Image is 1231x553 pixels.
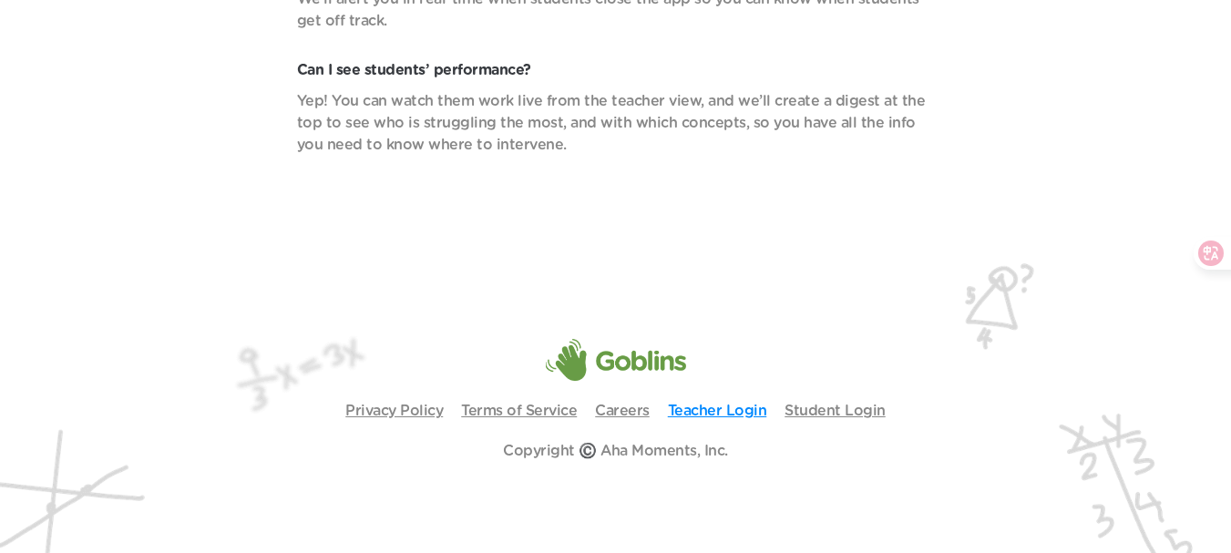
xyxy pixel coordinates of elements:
a: Privacy Policy [345,404,443,418]
p: Can I see students’ performance? [297,59,935,81]
a: Teacher Login [668,404,767,418]
a: Student Login [785,404,886,418]
a: Careers [595,404,650,418]
p: Copyright ©️ Aha Moments, Inc. [503,440,728,462]
a: Terms of Service [461,404,577,418]
p: Yep! You can watch them work live from the teacher view, and we’ll create a digest at the top to ... [297,90,935,156]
